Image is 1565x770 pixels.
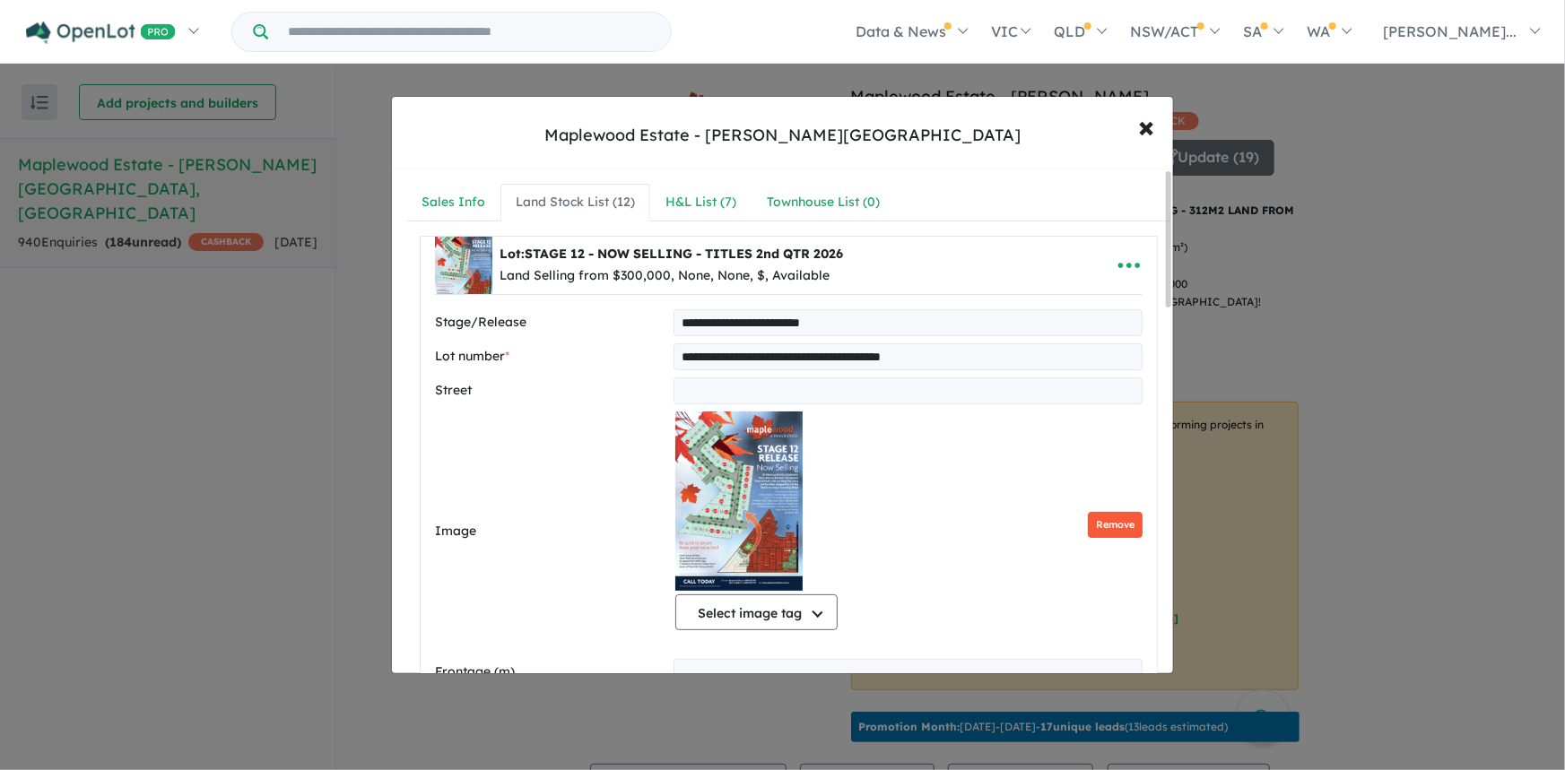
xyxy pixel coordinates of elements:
button: Remove [1088,512,1143,538]
div: Land Stock List ( 12 ) [516,192,635,213]
img: Maplewood%20Estate%20-%20Melton%20South%20-%20Lot%20STAGE%2012%20-%20NOW%20SELLING%20-%20TITLES%2... [435,237,492,294]
label: Image [435,521,668,542]
button: Select image tag [675,594,838,630]
div: Townhouse List ( 0 ) [767,192,880,213]
span: STAGE 12 - NOW SELLING - TITLES 2nd QTR 2026 [525,246,843,262]
div: Maplewood Estate - [PERSON_NAME][GEOGRAPHIC_DATA] [544,124,1021,147]
b: Lot: [500,246,843,262]
div: H&L List ( 7 ) [665,192,736,213]
label: Street [435,380,666,402]
div: Land Selling from $300,000, None, None, $, Available [500,265,843,287]
input: Try estate name, suburb, builder or developer [272,13,667,51]
img: Maplewood Estate - Melton South - Lot STAGE 12 - NOW SELLING - TITLES 2nd QTR 2026 [675,411,802,591]
div: Sales Info [422,192,485,213]
label: Frontage (m) [435,662,666,683]
span: × [1139,107,1155,145]
label: Lot number [435,346,666,368]
label: Stage/Release [435,312,666,333]
span: [PERSON_NAME]... [1383,22,1517,40]
img: Openlot PRO Logo White [26,22,176,44]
